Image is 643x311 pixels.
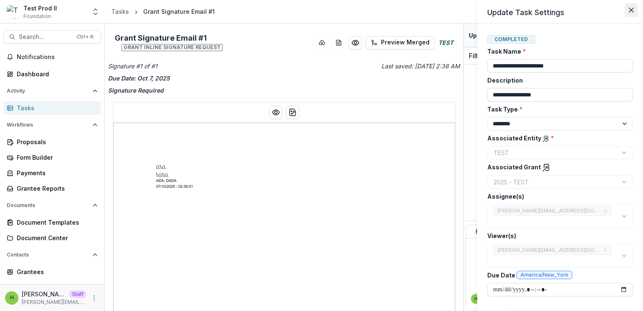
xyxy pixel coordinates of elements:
[520,272,568,278] span: America/New_York
[487,192,628,201] label: Assignee(s)
[625,3,638,17] button: Close
[487,35,535,44] span: Completed
[487,231,628,240] label: Viewer(s)
[487,271,628,280] label: Due Date
[487,163,628,172] label: Associated Grant
[487,47,628,56] label: Task Name
[487,76,628,85] label: Description
[487,105,628,114] label: Task Type
[487,134,628,143] label: Associated Entity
